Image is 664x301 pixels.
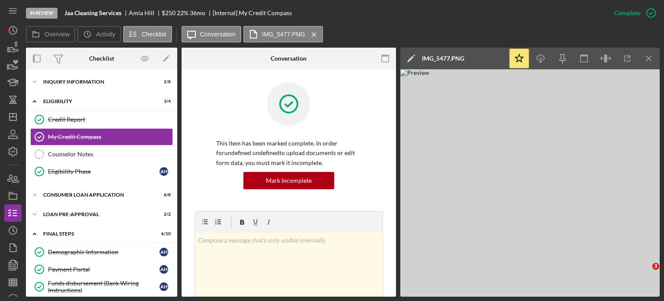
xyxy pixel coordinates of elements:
[606,4,660,22] button: Complete
[26,8,57,19] div: In Review
[30,146,173,163] a: Counselor Notes
[30,278,173,295] a: Funds disbursement (Bank Wiring Instructions)AH
[48,266,160,273] div: Payment Portal
[177,10,188,16] div: 22 %
[160,167,168,176] div: A H
[155,79,171,84] div: 2 / 8
[200,31,236,38] label: Conversation
[190,10,205,16] div: 36 mo
[77,26,121,42] button: Activity
[155,99,171,104] div: 3 / 4
[160,248,168,256] div: A H
[155,192,171,197] div: 6 / 8
[43,192,149,197] div: Consumer Loan Application
[182,26,242,42] button: Conversation
[271,55,306,62] div: Conversation
[48,151,172,158] div: Counselor Notes
[123,26,172,42] button: Checklist
[266,172,312,189] div: Mark Incomplete
[262,31,305,38] label: IMG_5477.PNG
[45,31,70,38] label: Overview
[400,69,660,297] img: Preview
[48,168,160,175] div: Eligibility Phase
[30,111,173,128] a: Credit Report
[48,133,172,140] div: My Credit Compass
[26,26,75,42] button: Overview
[30,243,173,261] a: Demographic InformationAH
[213,10,292,16] div: [Internal] My Credit Compass
[30,128,173,146] a: My Credit Compass
[155,212,171,217] div: 2 / 2
[30,261,173,278] a: Payment PortalAH
[43,99,149,104] div: Eligibility
[422,55,464,62] div: IMG_5477.PNG
[48,280,160,294] div: Funds disbursement (Bank Wiring Instructions)
[216,139,361,168] p: This item has been marked complete. In order for undefined undefined to upload documents or edit ...
[43,231,149,236] div: FINAL STEPS
[129,10,162,16] div: Amia Hill
[96,31,115,38] label: Activity
[155,231,171,236] div: 6 / 10
[635,263,655,284] iframe: Intercom live chat
[48,249,160,256] div: Demographic Information
[243,172,334,189] button: Mark Incomplete
[160,282,168,291] div: A H
[652,263,659,270] span: 3
[30,163,173,180] a: Eligibility PhaseAH
[43,212,149,217] div: Loan Pre-Approval
[48,116,172,123] div: Credit Report
[160,265,168,274] div: A H
[142,31,166,38] label: Checklist
[89,55,114,62] div: Checklist
[43,79,149,84] div: Inquiry Information
[64,10,121,16] b: Jaa Cleaning Services
[243,26,323,42] button: IMG_5477.PNG
[162,10,176,16] div: $250
[614,4,640,22] div: Complete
